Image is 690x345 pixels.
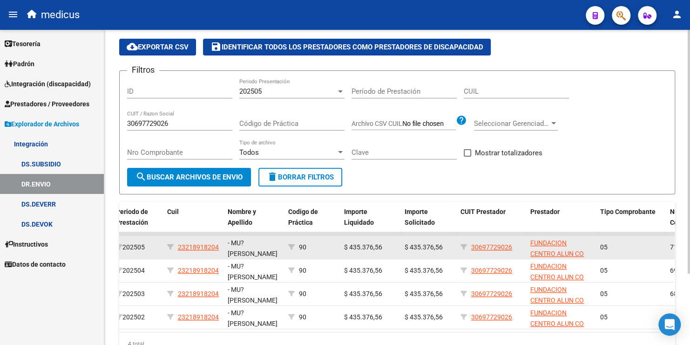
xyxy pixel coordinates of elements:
span: Importe Solicitado [405,208,435,226]
span: Identificar todos los Prestadores como Prestadores de Discapacidad [210,43,483,51]
span: Datos de contacto [5,259,66,269]
span: 05 [600,267,608,274]
span: Buscar Archivos de Envio [135,173,243,181]
button: Borrar Filtros [258,168,342,186]
div: 202503 [116,289,160,299]
span: $ 435.376,56 [344,290,382,297]
span: $ 435.376,56 [405,290,443,297]
span: 30697729026 [471,313,512,321]
span: Nombre y Apellido [228,208,256,226]
span: 30697729026 [471,243,512,251]
button: Buscar Archivos de Envio [127,168,251,186]
span: 30697729026 [471,267,512,274]
span: Padrón [5,59,34,69]
span: 23218918204 [178,290,219,297]
input: Archivo CSV CUIL [402,120,456,128]
span: FUNDACION CENTRO ALUN CO [530,309,584,327]
span: 90 [299,313,306,321]
span: Cuil [167,208,179,215]
span: 689 [670,290,681,297]
span: Tipo Comprobante [600,208,656,215]
span: Instructivos [5,239,48,249]
span: 05 [600,313,608,321]
span: 05 [600,290,608,297]
span: Periodo de Prestación [116,208,148,226]
span: 202505 [239,87,262,96]
datatable-header-cell: Importe Liquidado [340,202,401,233]
button: Identificar todos los Prestadores como Prestadores de Discapacidad [203,39,491,55]
div: 202504 [116,265,160,276]
span: Mostrar totalizadores [475,147,542,159]
span: 90 [299,243,306,251]
span: $ 435.376,56 [344,313,382,321]
datatable-header-cell: Prestador [527,202,596,233]
span: Prestador [530,208,560,215]
span: FUNDACION CENTRO ALUN CO [530,286,584,304]
span: Importe Liquidado [344,208,374,226]
span: 05 [600,243,608,251]
span: Explorador de Archivos [5,119,79,129]
button: Exportar CSV [119,39,196,55]
span: medicus [41,5,80,25]
datatable-header-cell: Cuil [163,202,224,233]
span: FUNDACION CENTRO ALUN CO [530,239,584,257]
span: - MU?[PERSON_NAME] [228,309,277,327]
span: $ 435.376,56 [405,243,443,251]
span: 23218918204 [178,243,219,251]
mat-icon: cloud_download [127,41,138,52]
span: $ 435.376,56 [344,267,382,274]
mat-icon: menu [7,9,19,20]
span: Borrar Filtros [267,173,334,181]
span: $ 435.376,56 [405,267,443,274]
span: $ 435.376,56 [344,243,382,251]
span: Tesorería [5,39,41,49]
span: Exportar CSV [127,43,189,51]
mat-icon: help [456,115,467,126]
span: $ 435.376,56 [405,313,443,321]
mat-icon: save [210,41,222,52]
span: 90 [299,290,306,297]
span: Seleccionar Gerenciador [474,119,549,128]
datatable-header-cell: Codigo de Práctica [284,202,340,233]
span: - MU?[PERSON_NAME] [228,239,277,257]
div: 202502 [116,312,160,323]
mat-icon: search [135,171,147,182]
span: 30697729026 [471,290,512,297]
span: Codigo de Práctica [288,208,318,226]
span: Integración (discapacidad) [5,79,91,89]
span: 690 [670,267,681,274]
span: CUIT Prestador [460,208,506,215]
span: 90 [299,267,306,274]
span: - MU?[PERSON_NAME] [228,262,277,281]
span: - MU?[PERSON_NAME] [228,286,277,304]
span: Archivo CSV CUIL [352,120,402,127]
mat-icon: person [671,9,683,20]
div: Open Intercom Messenger [658,313,681,336]
span: FUNDACION CENTRO ALUN CO [530,262,584,281]
datatable-header-cell: Tipo Comprobante [596,202,666,233]
span: 23218918204 [178,313,219,321]
div: 202505 [116,242,160,253]
datatable-header-cell: Importe Solicitado [401,202,457,233]
mat-icon: delete [267,171,278,182]
span: Todos [239,148,259,157]
h3: Filtros [127,63,159,76]
datatable-header-cell: Nombre y Apellido [224,202,284,233]
datatable-header-cell: Periodo de Prestación [112,202,163,233]
span: Prestadores / Proveedores [5,99,89,109]
datatable-header-cell: CUIT Prestador [457,202,527,233]
span: 23218918204 [178,267,219,274]
span: 710 [670,243,681,251]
